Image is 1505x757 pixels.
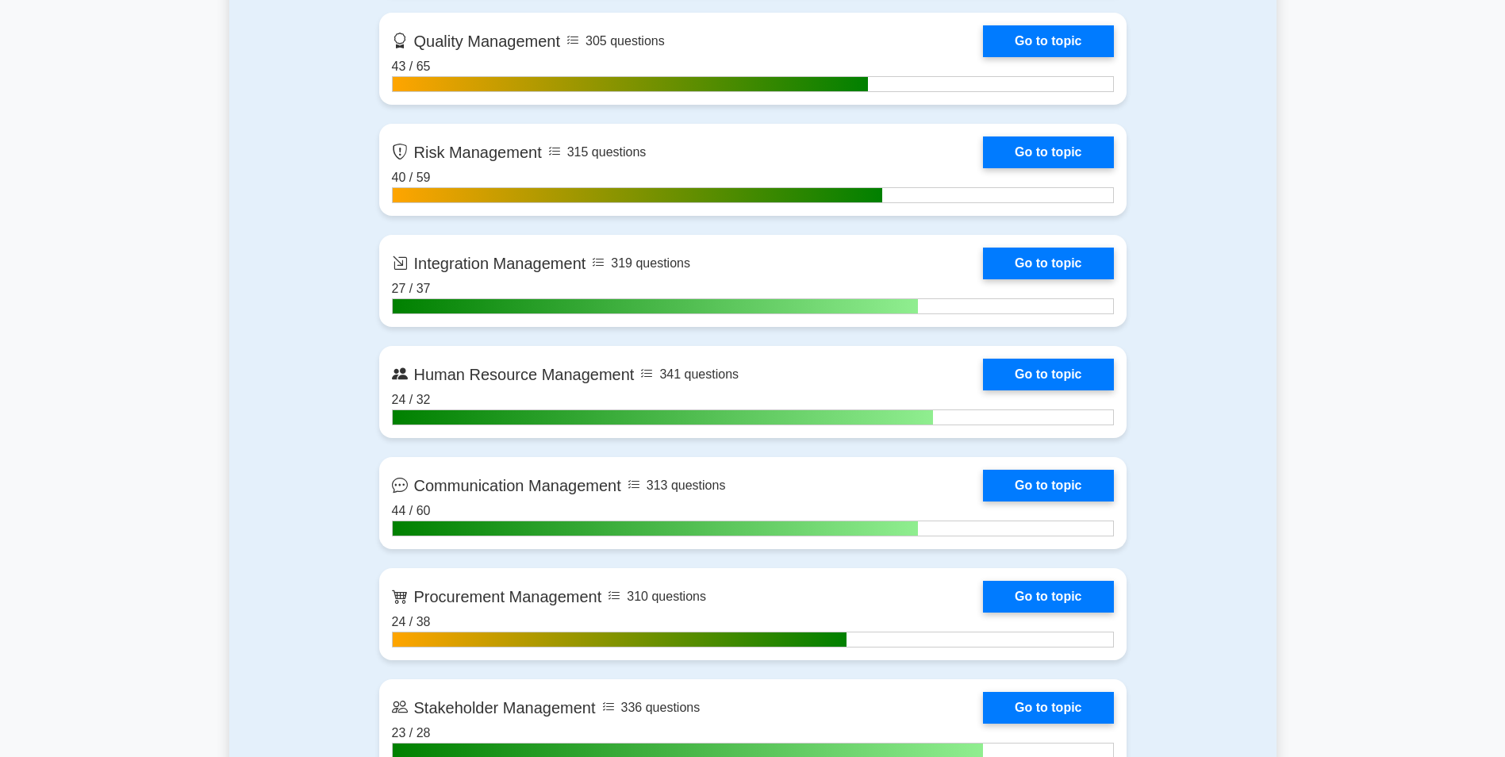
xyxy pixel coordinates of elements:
[983,470,1113,501] a: Go to topic
[983,248,1113,279] a: Go to topic
[983,359,1113,390] a: Go to topic
[983,581,1113,613] a: Go to topic
[983,136,1113,168] a: Go to topic
[983,692,1113,724] a: Go to topic
[983,25,1113,57] a: Go to topic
